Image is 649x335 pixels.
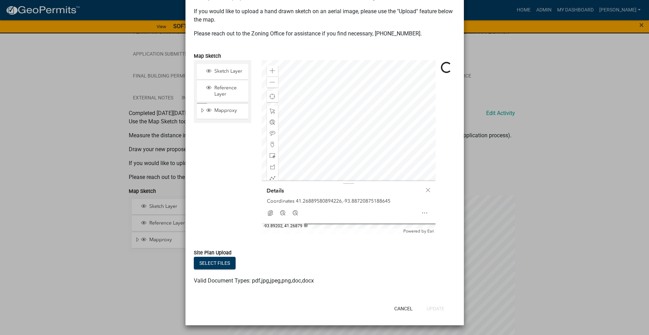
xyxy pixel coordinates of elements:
div: Coordinates 41.26889580894226,-93.88720875188645 [267,198,430,204]
div: Powered by [402,228,436,234]
div: Reference Layer [205,85,246,97]
a: Esri [427,229,434,234]
div: Mapproxy [205,107,246,114]
div: Details [262,181,436,223]
span: Expand [200,107,205,115]
p: If you would like to upload a hand drawn sketch on an aerial image, please use the "Upload" featu... [194,7,456,24]
button: Select files [194,257,236,269]
p: Please reach out to the Zoning Office for assistance if you find necessary, [PHONE_NUMBER]. [194,30,456,38]
li: Sketch Layer [197,64,248,80]
button: Cancel [389,302,418,315]
div: Zoom in [267,65,278,76]
ul: Layer List [196,62,249,121]
div: Open [418,208,431,218]
button: Details [262,183,420,198]
span: Sketch Layer [213,68,246,74]
li: Reference Layer [197,81,248,102]
span: Reference Layer [213,85,246,97]
div: Find my location [267,91,278,102]
li: Mapproxy [197,103,248,119]
div: Zoom out [267,76,278,88]
div: Close [423,185,433,195]
span: Valid Document Types: pdf,jpg,jpeg,png,doc,docx [194,277,314,284]
h2: Details [264,185,286,196]
div: Sketch Layer [205,68,246,75]
label: Map Sketch [194,54,221,59]
div: Google [277,208,289,218]
div: Bing [289,208,302,218]
button: Update [421,302,450,315]
span: Mapproxy [213,107,246,114]
div: Copy Coordinates [264,208,277,218]
label: Site Plan Upload [194,251,231,255]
